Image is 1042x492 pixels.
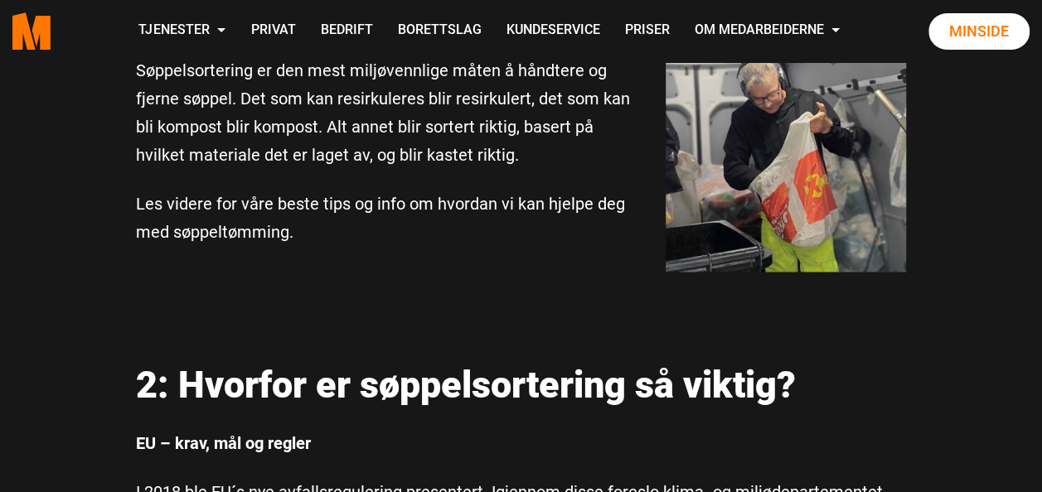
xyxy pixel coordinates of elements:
[493,2,612,60] a: Kundeservice
[136,56,642,246] div: Søppelsortering er den mest miljøvennlige måten å håndtere og fjerne søppel. Det som kan resirkul...
[136,363,907,408] h2: 2: Hvorfor er søppelsortering så viktig?
[136,190,642,246] p: Les videre for våre beste tips og info om hvordan vi kan hjelpe deg med søppeltømming.
[308,2,385,60] a: Bedrift
[612,2,681,60] a: Priser
[136,432,311,452] strong: EU – krav, mål og regler
[126,2,238,60] a: Tjenester
[238,2,308,60] a: Privat
[681,2,852,60] a: Om Medarbeiderne
[928,13,1030,50] a: Minside
[385,2,493,60] a: Borettslag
